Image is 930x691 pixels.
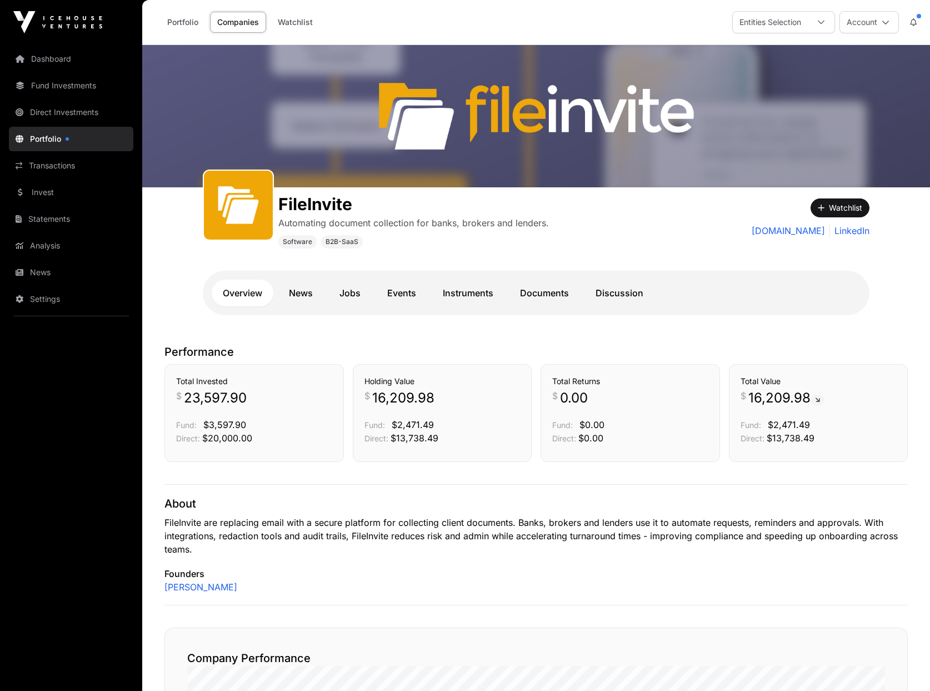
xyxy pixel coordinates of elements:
div: Entities Selection [733,12,808,33]
img: FileInvite [142,45,930,187]
a: Direct Investments [9,100,133,125]
a: Settings [9,287,133,311]
span: $3,597.90 [203,419,246,430]
a: Companies [210,12,266,33]
span: Direct: [552,434,576,443]
span: $ [741,389,746,402]
a: Overview [212,280,273,306]
span: $ [176,389,182,402]
a: Instruments [432,280,504,306]
p: Founders [164,567,908,580]
a: News [9,260,133,285]
a: Portfolio [160,12,206,33]
span: $ [552,389,558,402]
span: Fund: [552,420,573,430]
span: Software [283,237,312,246]
a: Invest [9,180,133,205]
h2: Company Performance [187,650,885,666]
a: Portfolio [9,127,133,151]
a: Statements [9,207,133,231]
img: Icehouse Ventures Logo [13,11,102,33]
span: $ [364,389,370,402]
a: News [278,280,324,306]
span: Fund: [364,420,385,430]
span: $0.00 [578,433,603,444]
a: Analysis [9,233,133,258]
span: 23,597.90 [184,389,247,407]
h1: FileInvite [278,194,549,214]
span: $2,471.49 [392,419,434,430]
a: [DOMAIN_NAME] [752,224,825,237]
span: 16,209.98 [748,389,824,407]
a: Documents [509,280,580,306]
span: $20,000.00 [202,433,252,444]
button: Watchlist [811,198,869,217]
nav: Tabs [212,280,861,306]
p: About [164,496,908,511]
a: Fund Investments [9,73,133,98]
p: FileInvite are replacing email with a secure platform for collecting client documents. Banks, bro... [164,516,908,556]
h3: Holding Value [364,376,521,387]
a: [PERSON_NAME] [164,580,237,594]
a: Transactions [9,153,133,178]
h3: Total Value [741,376,897,387]
span: B2B-SaaS [326,237,358,246]
span: 16,209.98 [372,389,434,407]
iframe: Chat Widget [874,638,930,691]
p: Automating document collection for banks, brokers and lenders. [278,216,549,230]
h3: Total Returns [552,376,708,387]
span: 0.00 [560,389,588,407]
span: $13,738.49 [391,433,438,444]
span: Direct: [364,434,388,443]
span: $13,738.49 [767,433,814,444]
a: Dashboard [9,47,133,71]
span: Direct: [176,434,200,443]
a: Watchlist [271,12,320,33]
span: $0.00 [579,419,604,430]
a: LinkedIn [829,224,869,237]
p: Performance [164,344,908,360]
span: $2,471.49 [768,419,810,430]
a: Discussion [584,280,654,306]
span: Fund: [741,420,761,430]
a: Jobs [328,280,372,306]
a: Events [376,280,427,306]
button: Account [839,11,899,33]
span: Fund: [176,420,197,430]
h3: Total Invested [176,376,332,387]
span: Direct: [741,434,764,443]
img: fileinvite-favicon.png [208,175,268,235]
